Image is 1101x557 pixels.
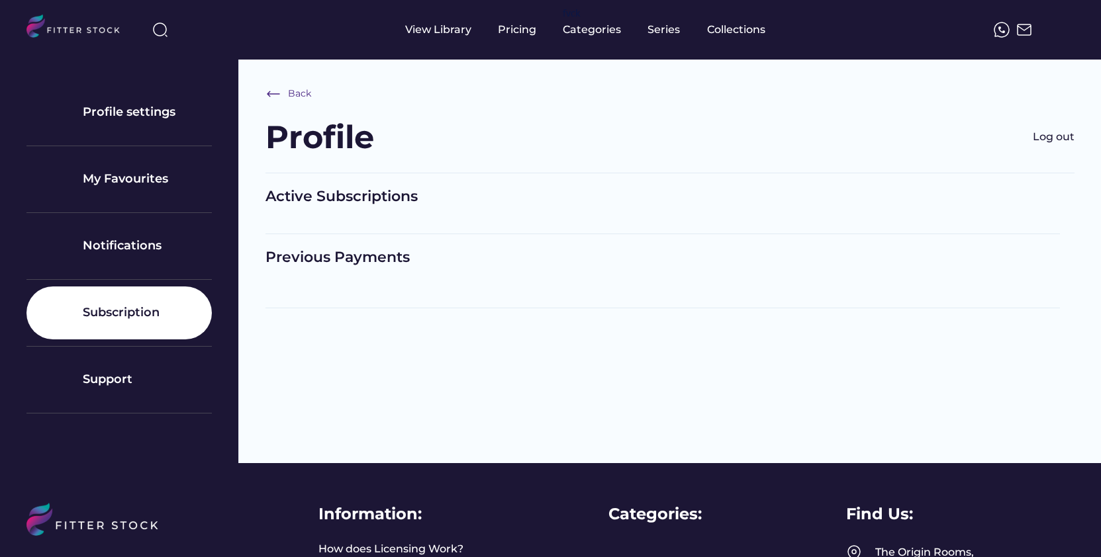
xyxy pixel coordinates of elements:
div: Subscription [83,304,160,321]
img: yH5BAEAAAAALAAAAAABAAEAAAIBRAA7 [1010,130,1026,146]
div: fvck [563,7,580,20]
div: Find Us: [846,503,913,525]
div: Categories: [608,503,702,525]
div: Categories [563,22,621,37]
div: Profile [265,115,374,159]
div: Back [288,87,311,101]
img: yH5BAEAAAAALAAAAAABAAEAAAIBRAA7 [33,159,73,199]
div: Profile settings [83,104,175,120]
div: Support [83,371,132,388]
img: Frame%20%286%29.svg [265,86,281,102]
img: yH5BAEAAAAALAAAAAABAAEAAAIBRAA7 [1052,22,1068,38]
img: Frame%2051.svg [1016,22,1032,38]
img: meteor-icons_whatsapp%20%281%29.svg [994,22,1010,38]
img: LOGO.svg [26,15,131,42]
img: yH5BAEAAAAALAAAAAABAAEAAAIBRAA7 [33,226,73,266]
img: yH5BAEAAAAALAAAAAABAAEAAAIBRAA7 [33,293,73,333]
img: yH5BAEAAAAALAAAAAABAAEAAAIBRAA7 [33,93,73,132]
div: Log out [1033,130,1075,144]
a: How does Licensing Work? [318,542,463,556]
div: Notifications [83,237,162,254]
div: Pricing [498,22,536,37]
div: Collections [707,22,765,37]
div: Information: [318,503,422,525]
div: Previous Payments [265,247,1060,268]
div: My Favourites [83,171,168,187]
div: Active Subscriptions [265,187,1060,207]
img: search-normal%203.svg [152,22,168,38]
div: Series [647,22,681,37]
img: yH5BAEAAAAALAAAAAABAAEAAAIBRAA7 [33,360,73,400]
div: View Library [405,22,471,37]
